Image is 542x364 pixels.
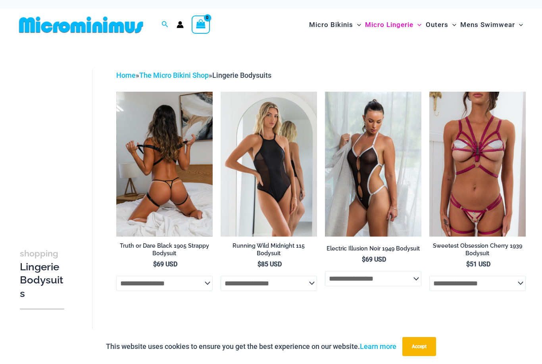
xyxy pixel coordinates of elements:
[139,71,209,79] a: The Micro Bikini Shop
[306,12,526,38] nav: Site Navigation
[16,16,146,34] img: MM SHOP LOGO FLAT
[221,242,317,257] h2: Running Wild Midnight 115 Bodysuit
[116,71,271,79] span: » »
[362,256,386,263] bdi: 69 USD
[106,341,396,352] p: This website uses cookies to ensure you get the best experience on our website.
[221,92,317,237] a: Running Wild Midnight 115 Bodysuit 02Running Wild Midnight 115 Bodysuit 12Running Wild Midnight 1...
[362,256,365,263] span: $
[429,242,526,260] a: Sweetest Obsession Cherry 1939 Bodysuit
[221,92,317,237] img: Running Wild Midnight 115 Bodysuit 02
[325,92,421,237] img: Electric Illusion Noir 1949 Bodysuit 03
[458,13,525,37] a: Mens SwimwearMenu ToggleMenu Toggle
[192,15,210,34] a: View Shopping Cart, empty
[116,71,136,79] a: Home
[402,337,436,356] button: Accept
[161,20,169,30] a: Search icon link
[258,260,282,268] bdi: 85 USD
[325,245,421,252] h2: Electric Illusion Noir 1949 Bodysuit
[413,15,421,35] span: Menu Toggle
[426,15,448,35] span: Outers
[429,92,526,237] img: Sweetest Obsession Cherry 1129 Bra 6119 Bottom 1939 Bodysuit 09
[460,15,515,35] span: Mens Swimwear
[258,260,261,268] span: $
[153,260,177,268] bdi: 69 USD
[20,247,64,300] h3: Lingerie Bodysuits
[20,248,58,258] span: shopping
[116,242,213,257] h2: Truth or Dare Black 1905 Strappy Bodysuit
[153,260,157,268] span: $
[466,260,470,268] span: $
[177,21,184,28] a: Account icon link
[353,15,361,35] span: Menu Toggle
[429,242,526,257] h2: Sweetest Obsession Cherry 1939 Bodysuit
[116,92,213,237] a: Truth or Dare Black 1905 Bodysuit 611 Micro 07Truth or Dare Black 1905 Bodysuit 611 Micro 05Truth...
[309,15,353,35] span: Micro Bikinis
[363,13,423,37] a: Micro LingerieMenu ToggleMenu Toggle
[466,260,490,268] bdi: 51 USD
[221,242,317,260] a: Running Wild Midnight 115 Bodysuit
[325,245,421,255] a: Electric Illusion Noir 1949 Bodysuit
[116,242,213,260] a: Truth or Dare Black 1905 Strappy Bodysuit
[325,92,421,237] a: Electric Illusion Noir 1949 Bodysuit 03Electric Illusion Noir 1949 Bodysuit 04Electric Illusion N...
[20,63,91,222] iframe: TrustedSite Certified
[365,15,413,35] span: Micro Lingerie
[116,92,213,237] img: Truth or Dare Black 1905 Bodysuit 611 Micro 05
[448,15,456,35] span: Menu Toggle
[360,342,396,351] a: Learn more
[429,92,526,237] a: Sweetest Obsession Cherry 1129 Bra 6119 Bottom 1939 Bodysuit 09Sweetest Obsession Cherry 1129 Bra...
[212,71,271,79] span: Lingerie Bodysuits
[307,13,363,37] a: Micro BikinisMenu ToggleMenu Toggle
[515,15,523,35] span: Menu Toggle
[424,13,458,37] a: OutersMenu ToggleMenu Toggle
